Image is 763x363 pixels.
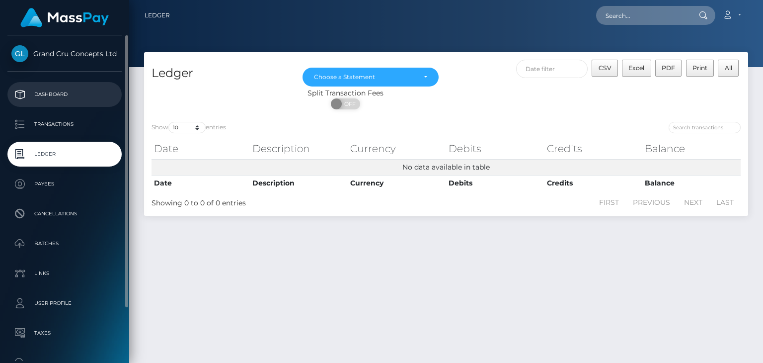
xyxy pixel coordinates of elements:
[314,73,416,81] div: Choose a Statement
[7,291,122,316] a: User Profile
[152,194,388,208] div: Showing 0 to 0 of 0 entries
[11,296,118,311] p: User Profile
[152,65,288,82] h4: Ledger
[7,172,122,196] a: Payees
[152,175,250,191] th: Date
[692,64,707,72] span: Print
[446,139,544,159] th: Debits
[152,122,226,133] label: Show entries
[7,142,122,167] a: Ledger
[628,64,644,72] span: Excel
[599,64,611,72] span: CSV
[7,231,122,256] a: Batches
[662,64,675,72] span: PDF
[7,112,122,137] a: Transactions
[7,49,122,58] span: Grand Cru Concepts Ltd
[145,5,170,26] a: Ledger
[446,175,544,191] th: Debits
[11,117,118,132] p: Transactions
[152,159,741,175] td: No data available in table
[144,88,547,98] div: Split Transaction Fees
[7,82,122,107] a: Dashboard
[544,139,643,159] th: Credits
[11,87,118,102] p: Dashboard
[592,60,618,77] button: CSV
[7,261,122,286] a: Links
[11,266,118,281] p: Links
[7,201,122,226] a: Cancellations
[168,122,206,133] select: Showentries
[11,206,118,221] p: Cancellations
[596,6,689,25] input: Search...
[516,60,588,78] input: Date filter
[348,175,446,191] th: Currency
[348,139,446,159] th: Currency
[642,139,741,159] th: Balance
[11,236,118,251] p: Batches
[642,175,741,191] th: Balance
[622,60,651,77] button: Excel
[152,139,250,159] th: Date
[7,321,122,346] a: Taxes
[725,64,732,72] span: All
[11,177,118,191] p: Payees
[250,139,348,159] th: Description
[303,68,439,87] button: Choose a Statement
[336,98,361,109] span: OFF
[686,60,714,77] button: Print
[544,175,643,191] th: Credits
[11,45,28,62] img: Grand Cru Concepts Ltd
[11,147,118,162] p: Ledger
[655,60,682,77] button: PDF
[20,8,109,27] img: MassPay Logo
[669,122,741,133] input: Search transactions
[250,175,348,191] th: Description
[11,326,118,341] p: Taxes
[718,60,739,77] button: All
